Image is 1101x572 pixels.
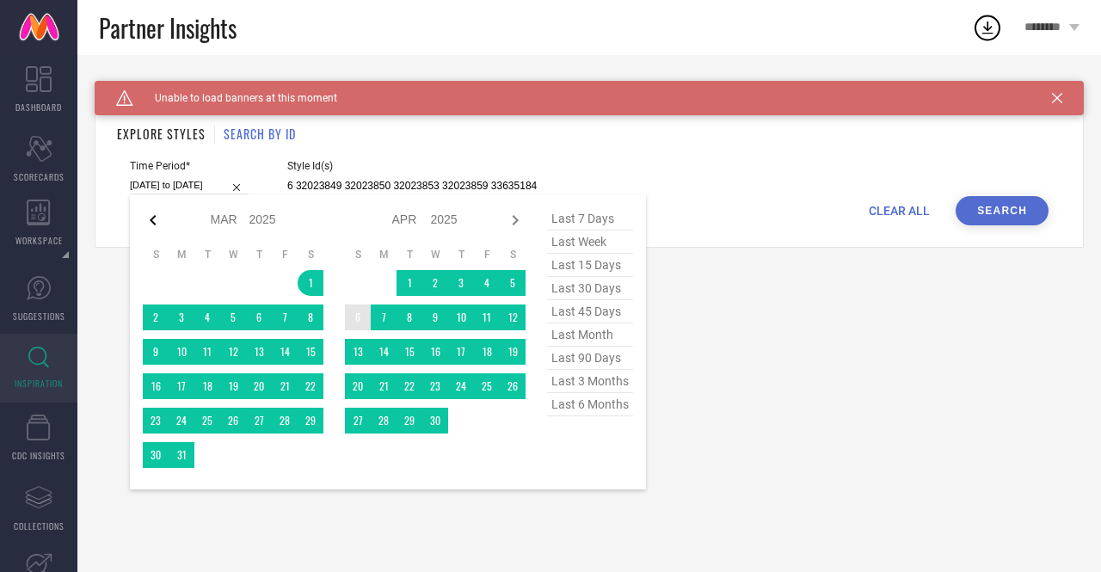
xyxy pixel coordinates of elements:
[169,373,194,399] td: Mon Mar 17 2025
[500,248,526,261] th: Saturday
[143,304,169,330] td: Sun Mar 02 2025
[246,248,272,261] th: Thursday
[224,125,296,143] h1: SEARCH BY ID
[169,304,194,330] td: Mon Mar 03 2025
[298,408,323,434] td: Sat Mar 29 2025
[422,248,448,261] th: Wednesday
[474,339,500,365] td: Fri Apr 18 2025
[474,248,500,261] th: Friday
[298,373,323,399] td: Sat Mar 22 2025
[345,248,371,261] th: Sunday
[169,339,194,365] td: Mon Mar 10 2025
[345,339,371,365] td: Sun Apr 13 2025
[397,248,422,261] th: Tuesday
[246,408,272,434] td: Thu Mar 27 2025
[345,373,371,399] td: Sun Apr 20 2025
[194,373,220,399] td: Tue Mar 18 2025
[143,210,163,231] div: Previous month
[12,449,65,462] span: CDC INSIGHTS
[547,300,633,323] span: last 45 days
[246,373,272,399] td: Thu Mar 20 2025
[422,304,448,330] td: Wed Apr 09 2025
[505,210,526,231] div: Next month
[422,339,448,365] td: Wed Apr 16 2025
[500,373,526,399] td: Sat Apr 26 2025
[371,408,397,434] td: Mon Apr 28 2025
[397,373,422,399] td: Tue Apr 22 2025
[547,323,633,347] span: last month
[143,408,169,434] td: Sun Mar 23 2025
[474,270,500,296] td: Fri Apr 04 2025
[15,377,63,390] span: INSPIRATION
[143,442,169,468] td: Sun Mar 30 2025
[194,304,220,330] td: Tue Mar 04 2025
[474,304,500,330] td: Fri Apr 11 2025
[272,304,298,330] td: Fri Mar 07 2025
[448,373,474,399] td: Thu Apr 24 2025
[220,304,246,330] td: Wed Mar 05 2025
[547,254,633,277] span: last 15 days
[99,10,237,46] span: Partner Insights
[194,408,220,434] td: Tue Mar 25 2025
[397,270,422,296] td: Tue Apr 01 2025
[371,304,397,330] td: Mon Apr 07 2025
[500,270,526,296] td: Sat Apr 05 2025
[422,408,448,434] td: Wed Apr 30 2025
[298,304,323,330] td: Sat Mar 08 2025
[371,339,397,365] td: Mon Apr 14 2025
[169,408,194,434] td: Mon Mar 24 2025
[371,248,397,261] th: Monday
[474,373,500,399] td: Fri Apr 25 2025
[287,160,537,172] span: Style Id(s)
[143,339,169,365] td: Sun Mar 09 2025
[298,248,323,261] th: Saturday
[130,160,249,172] span: Time Period*
[869,204,930,218] span: CLEAR ALL
[448,248,474,261] th: Thursday
[220,373,246,399] td: Wed Mar 19 2025
[220,408,246,434] td: Wed Mar 26 2025
[14,520,65,532] span: COLLECTIONS
[194,248,220,261] th: Tuesday
[15,101,62,114] span: DASHBOARD
[194,339,220,365] td: Tue Mar 11 2025
[272,339,298,365] td: Fri Mar 14 2025
[298,339,323,365] td: Sat Mar 15 2025
[448,304,474,330] td: Thu Apr 10 2025
[422,270,448,296] td: Wed Apr 02 2025
[397,304,422,330] td: Tue Apr 08 2025
[246,339,272,365] td: Thu Mar 13 2025
[345,304,371,330] td: Sun Apr 06 2025
[547,370,633,393] span: last 3 months
[13,310,65,323] span: SUGGESTIONS
[371,373,397,399] td: Mon Apr 21 2025
[448,270,474,296] td: Thu Apr 03 2025
[547,277,633,300] span: last 30 days
[272,408,298,434] td: Fri Mar 28 2025
[143,248,169,261] th: Sunday
[272,248,298,261] th: Friday
[133,92,337,104] span: Unable to load banners at this moment
[547,393,633,416] span: last 6 months
[117,125,206,143] h1: EXPLORE STYLES
[169,442,194,468] td: Mon Mar 31 2025
[15,234,63,247] span: WORKSPACE
[130,176,249,194] input: Select time period
[397,408,422,434] td: Tue Apr 29 2025
[500,304,526,330] td: Sat Apr 12 2025
[547,207,633,231] span: last 7 days
[547,231,633,254] span: last week
[397,339,422,365] td: Tue Apr 15 2025
[95,81,1084,94] div: Back TO Dashboard
[246,304,272,330] td: Thu Mar 06 2025
[220,248,246,261] th: Wednesday
[547,347,633,370] span: last 90 days
[220,339,246,365] td: Wed Mar 12 2025
[287,176,537,196] input: Enter comma separated style ids e.g. 12345, 67890
[14,170,65,183] span: SCORECARDS
[169,248,194,261] th: Monday
[345,408,371,434] td: Sun Apr 27 2025
[422,373,448,399] td: Wed Apr 23 2025
[143,373,169,399] td: Sun Mar 16 2025
[448,339,474,365] td: Thu Apr 17 2025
